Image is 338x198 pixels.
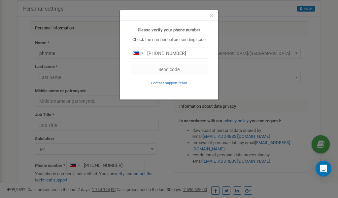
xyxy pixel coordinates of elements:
[210,12,213,20] span: ×
[130,64,208,75] button: Send code
[130,48,145,59] div: Telephone country code
[210,12,213,19] button: Close
[151,80,187,85] a: Contact support team
[138,27,200,32] b: Please verify your phone number
[130,48,208,59] input: 0905 123 4567
[151,81,187,85] small: Contact support team
[130,37,208,43] p: Check the number before sending code
[316,161,331,177] div: Open Intercom Messenger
